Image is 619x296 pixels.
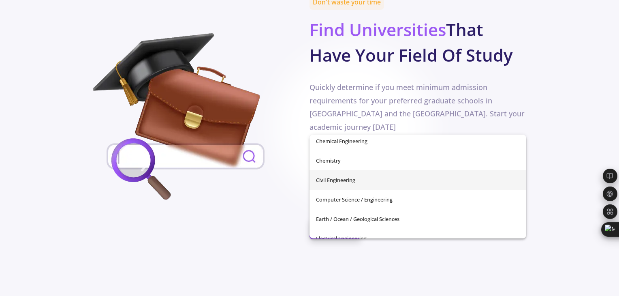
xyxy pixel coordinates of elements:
[316,151,520,170] span: Chemistry
[309,82,525,131] span: Quickly determine if you meet minimum admission requirements for your preferred graduate schools ...
[316,131,520,151] span: Chemical Engineering
[309,18,512,66] b: That Have Your Field Of Study
[309,18,446,41] span: Find Universities
[93,33,279,204] img: field
[316,190,520,209] span: Computer Science / Engineering
[316,229,520,248] span: Electrical Engineering
[316,209,520,229] span: Earth / Ocean / Geological Sciences
[316,170,520,190] span: Civil Engineering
